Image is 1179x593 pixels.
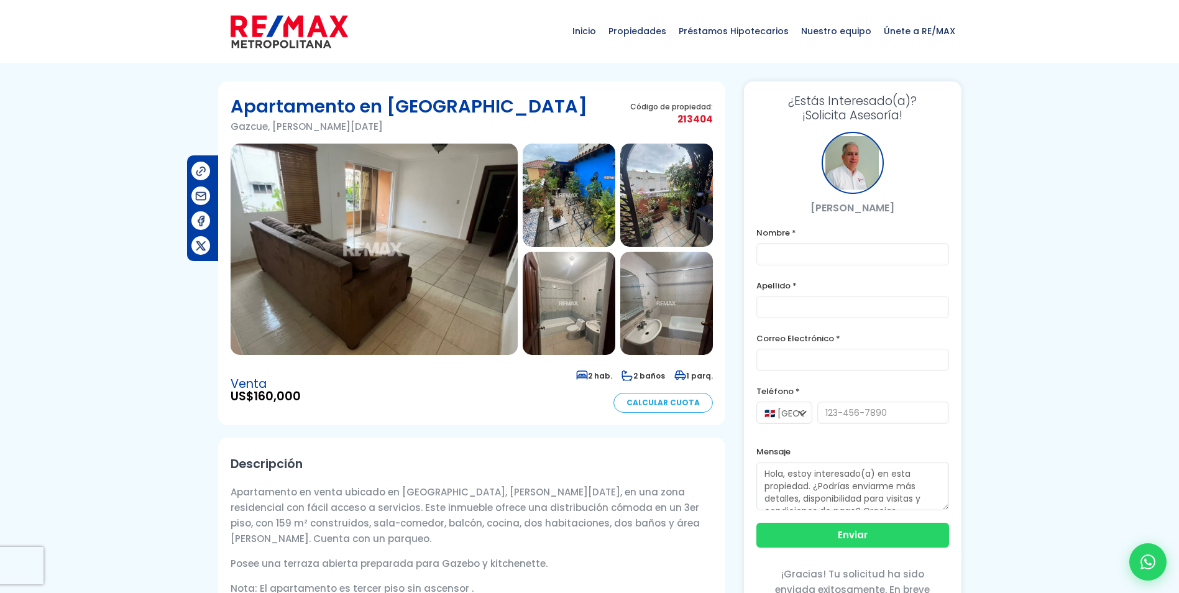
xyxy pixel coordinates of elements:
span: ¿Estás Interesado(a)? [756,94,949,108]
a: Calcular Cuota [613,393,713,413]
span: Nuestro equipo [795,12,878,50]
span: 2 baños [622,370,665,381]
img: Apartamento en Gazcue [523,144,615,247]
p: Apartamento en venta ubicado en [GEOGRAPHIC_DATA], [PERSON_NAME][DATE], en una zona residencial c... [231,484,713,546]
img: Apartamento en Gazcue [523,252,615,355]
span: 2 hab. [576,370,612,381]
span: Únete a RE/MAX [878,12,961,50]
h3: ¡Solicita Asesoría! [756,94,949,122]
img: Apartamento en Gazcue [231,144,518,355]
img: Compartir [195,214,208,228]
label: Apellido * [756,278,949,293]
p: [PERSON_NAME] [756,200,949,216]
img: Compartir [195,239,208,252]
img: remax-metropolitana-logo [231,13,348,50]
span: Propiedades [602,12,672,50]
div: Enrique Perez [822,132,884,194]
span: Inicio [566,12,602,50]
h1: Apartamento en [GEOGRAPHIC_DATA] [231,94,587,119]
img: Compartir [195,165,208,178]
label: Teléfono * [756,384,949,399]
img: Apartamento en Gazcue [620,144,713,247]
h2: Descripción [231,450,713,478]
img: Compartir [195,190,208,203]
span: US$ [231,390,301,403]
input: 123-456-7890 [817,402,949,424]
textarea: Hola, estoy interesado(a) en esta propiedad. ¿Podrías enviarme más detalles, disponibilidad para ... [756,462,949,510]
img: Apartamento en Gazcue [620,252,713,355]
button: Enviar [756,523,949,548]
span: Venta [231,378,301,390]
span: 213404 [630,111,713,127]
span: 1 parq. [674,370,713,381]
span: Código de propiedad: [630,102,713,111]
span: 160,000 [254,388,301,405]
label: Mensaje [756,444,949,459]
label: Correo Electrónico * [756,331,949,346]
span: Préstamos Hipotecarios [672,12,795,50]
p: Posee una terraza abierta preparada para Gazebo y kitchenette. [231,556,713,571]
p: Gazcue, [PERSON_NAME][DATE] [231,119,587,134]
label: Nombre * [756,225,949,241]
